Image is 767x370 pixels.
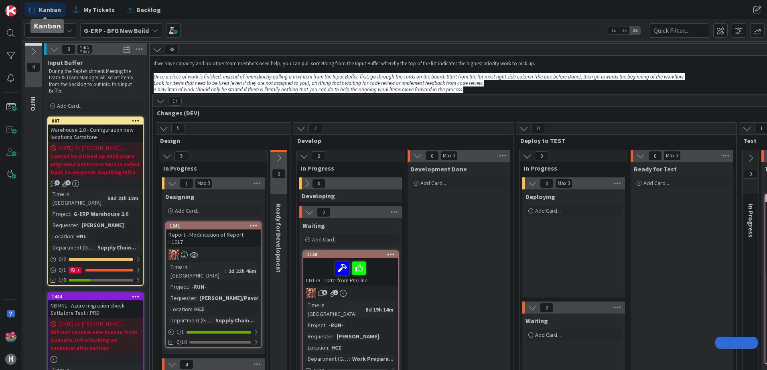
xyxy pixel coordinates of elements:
[630,26,641,34] span: 3x
[48,254,143,264] div: 0/2
[526,317,548,325] span: Waiting
[272,169,286,179] span: 0
[74,232,88,241] div: HNL
[411,165,467,173] span: Development Done
[303,251,398,258] div: 1146
[104,194,106,203] span: :
[535,331,561,338] span: Add Card...
[168,305,191,314] div: Location
[26,62,40,72] span: 4
[170,223,261,229] div: 1241
[52,294,143,300] div: 1444
[322,290,327,295] span: 5
[71,209,130,218] div: G-ERP Warehouse 2.0
[634,165,677,173] span: Ready for Test
[51,152,140,176] b: Cannot be picked up until Azure migrated Sattstore test is rolled back to on-prem. Awaiting Infra
[526,193,555,201] span: Deploying
[535,207,561,214] span: Add Card...
[5,5,16,16] img: Visit kanbanzone.com
[47,117,144,286] a: 887Warehouse 2.0 - Configuration new locations Sattstore[DATE] By [PERSON_NAME]...Cannot be picke...
[744,169,757,179] span: 0
[191,305,192,314] span: :
[648,151,662,161] span: 0
[47,58,83,66] span: Input Buffer
[307,252,398,257] div: 1146
[51,328,140,352] b: Will not receive new license from Consafe, Infra looking at technical alternatives
[443,154,455,158] div: Max 3
[212,316,213,325] span: :
[335,332,381,341] div: [PERSON_NAME]
[68,2,120,17] a: My Tickets
[306,321,325,330] div: Project
[73,232,74,241] span: :
[425,151,439,161] span: 0
[5,331,16,342] img: JK
[312,151,325,161] span: 2
[197,181,210,185] div: Max 3
[166,327,261,337] div: 1/1
[666,154,678,158] div: Max 3
[62,44,75,54] span: 8
[192,305,206,314] div: HCZ
[177,338,187,346] span: 0/10
[171,124,185,133] span: 5
[540,179,554,188] span: 0
[165,221,262,348] a: 1241Report - Modification of Report H1017JKTime in [GEOGRAPHIC_DATA]:2d 22h 46mProject:-RUN-Reque...
[327,321,345,330] div: -RUN-
[306,354,349,363] div: Department (G-ERP)
[154,80,484,86] em: Look for items that need to be fixed (even if they are not assigned to you), anything that’s wait...
[608,26,619,34] span: 1x
[302,221,325,229] span: Waiting
[165,45,179,54] span: 38
[70,209,71,218] span: :
[52,118,143,124] div: 887
[520,137,726,145] span: Deploy to TEST
[747,204,755,237] span: In Progress
[55,180,60,185] span: 5
[180,179,193,188] span: 1
[29,97,37,111] span: INFO
[312,179,326,188] span: 0
[163,164,258,172] span: In Progress
[308,124,322,133] span: 2
[649,23,709,38] input: Quick Filter...
[306,343,328,352] div: Location
[317,207,331,217] span: 2
[180,360,193,369] span: 4
[177,328,184,336] span: 1 / 1
[168,249,179,260] img: JK
[168,282,188,291] div: Project
[48,293,143,318] div: 1444NB HNL - Azure migration check Sattstore Test / PRD
[312,236,338,243] span: Add Card...
[166,229,261,247] div: Report - Modification of Report H1017
[168,262,225,280] div: Time in [GEOGRAPHIC_DATA]
[59,144,124,152] span: [DATE] By [PERSON_NAME]...
[166,249,261,260] div: JK
[59,255,66,263] span: 0 / 2
[420,179,446,187] span: Add Card...
[333,332,335,341] span: :
[48,117,143,125] div: 887
[39,5,61,14] span: Kanban
[349,354,350,363] span: :
[51,232,73,241] div: Location
[94,243,95,252] span: :
[166,222,261,229] div: 1241
[558,181,570,185] div: Max 3
[154,73,685,80] em: Once a piece of work is finished, instead of immediately pulling a new item from the Input Buffer...
[168,294,196,302] div: Requester
[226,267,258,275] div: 2d 22h 46m
[24,2,66,17] a: Kanban
[79,221,126,229] div: [PERSON_NAME]
[333,290,338,295] span: 1
[51,209,70,218] div: Project
[619,26,630,34] span: 2x
[325,321,327,330] span: :
[303,251,398,286] div: 1146CD173 - Date from PO Line
[154,86,463,93] em: A new item of work should only be started if there is literally nothing that you can do to help t...
[5,354,16,365] div: H
[34,22,61,30] h5: Kanban
[168,316,212,325] div: Department (G-ERP)
[300,164,395,172] span: In Progress
[48,300,143,318] div: NB HNL - Azure migration check Sattstore Test / PRD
